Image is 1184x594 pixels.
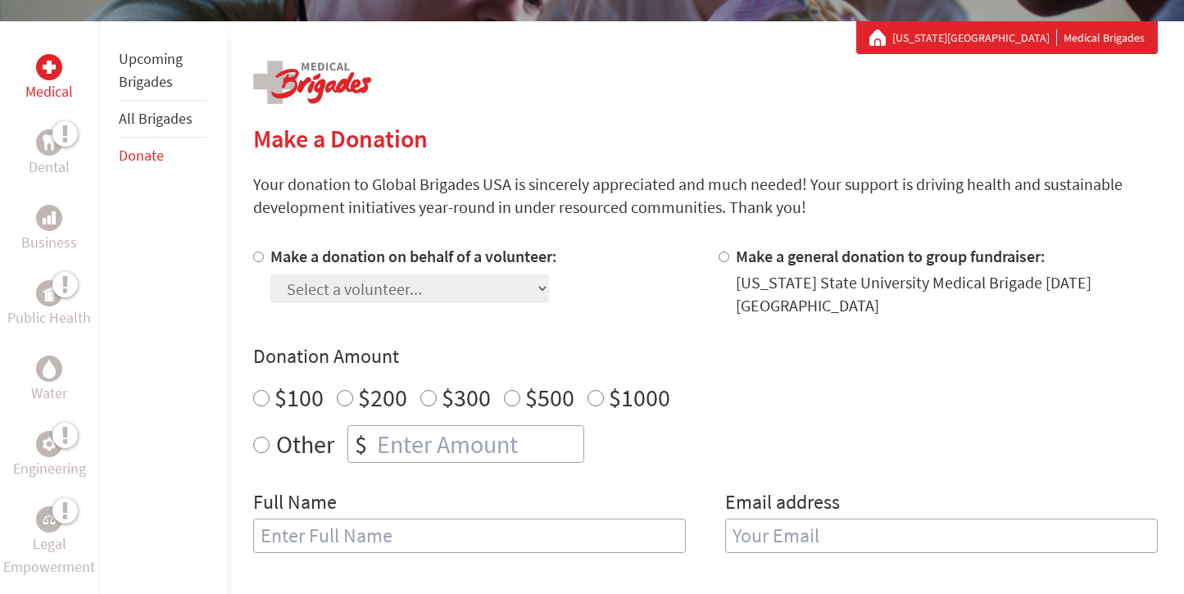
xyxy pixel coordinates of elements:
img: Legal Empowerment [43,515,56,524]
p: Public Health [7,306,91,329]
div: $ [348,426,374,462]
input: Enter Amount [374,426,583,462]
a: Upcoming Brigades [119,49,183,91]
p: Dental [29,156,70,179]
img: Water [43,359,56,378]
p: Business [21,231,77,254]
label: Make a general donation to group fundraiser: [736,246,1046,266]
label: $200 [358,382,407,413]
a: Public HealthPublic Health [7,280,91,329]
label: Email address [725,489,840,519]
p: Engineering [13,457,86,480]
div: Public Health [36,280,62,306]
div: Engineering [36,431,62,457]
div: Dental [36,129,62,156]
a: MedicalMedical [25,54,73,103]
img: Business [43,211,56,224]
label: $1000 [609,382,670,413]
a: [US_STATE][GEOGRAPHIC_DATA] [892,29,1057,46]
label: $300 [442,382,491,413]
div: Medical Brigades [869,29,1145,46]
label: Full Name [253,489,337,519]
a: DentalDental [29,129,70,179]
div: Medical [36,54,62,80]
label: Make a donation on behalf of a volunteer: [270,246,557,266]
img: Public Health [43,285,56,302]
a: EngineeringEngineering [13,431,86,480]
div: [US_STATE] State University Medical Brigade [DATE] [GEOGRAPHIC_DATA] [736,271,1158,317]
li: Upcoming Brigades [119,41,207,101]
input: Enter Full Name [253,519,686,553]
div: Legal Empowerment [36,506,62,533]
label: $100 [274,382,324,413]
img: Dental [43,134,56,150]
p: Medical [25,80,73,103]
a: Donate [119,146,164,165]
p: Legal Empowerment [3,533,95,578]
input: Your Email [725,519,1158,553]
div: Business [36,205,62,231]
h2: Make a Donation [253,124,1158,153]
img: logo-medical.png [253,61,371,104]
div: Water [36,356,62,382]
p: Your donation to Global Brigades USA is sincerely appreciated and much needed! Your support is dr... [253,173,1158,219]
a: WaterWater [31,356,67,405]
h4: Donation Amount [253,343,1158,370]
a: BusinessBusiness [21,205,77,254]
img: Medical [43,61,56,74]
li: Donate [119,138,207,174]
label: Other [276,425,334,463]
a: Legal EmpowermentLegal Empowerment [3,506,95,578]
li: All Brigades [119,101,207,138]
label: $500 [525,382,574,413]
p: Water [31,382,67,405]
a: All Brigades [119,109,193,128]
img: Engineering [43,438,56,451]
